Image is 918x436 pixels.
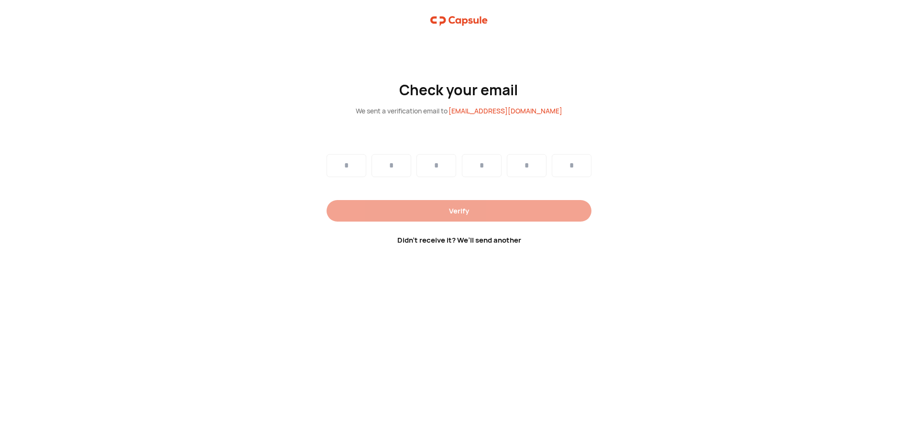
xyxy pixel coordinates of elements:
[449,206,469,216] div: Verify
[448,106,562,115] span: [EMAIL_ADDRESS][DOMAIN_NAME]
[327,229,591,251] button: Didn’t receive it? We’ll send another
[430,11,488,31] img: logo
[327,200,591,222] button: Verify
[397,235,521,245] div: Didn’t receive it? We’ll send another
[399,81,519,99] div: Check your email
[356,106,562,116] div: We sent a verification email to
